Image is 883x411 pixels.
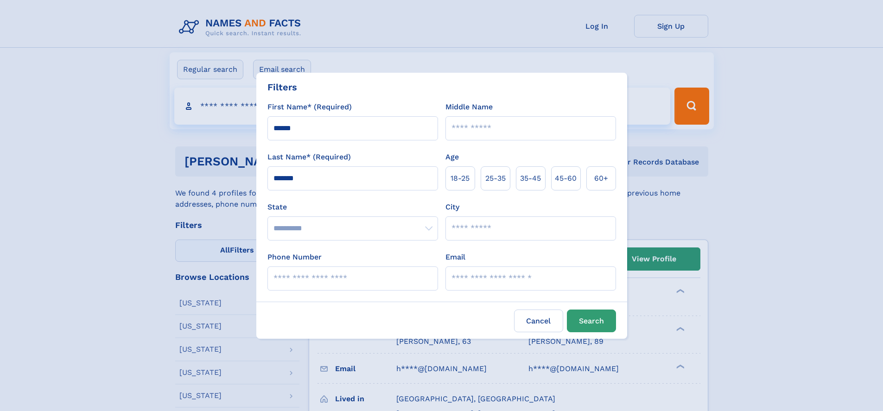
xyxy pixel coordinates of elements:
[445,252,465,263] label: Email
[485,173,506,184] span: 25‑35
[445,202,459,213] label: City
[514,310,563,332] label: Cancel
[267,202,438,213] label: State
[445,152,459,163] label: Age
[267,252,322,263] label: Phone Number
[520,173,541,184] span: 35‑45
[445,101,493,113] label: Middle Name
[267,152,351,163] label: Last Name* (Required)
[267,101,352,113] label: First Name* (Required)
[567,310,616,332] button: Search
[594,173,608,184] span: 60+
[267,80,297,94] div: Filters
[555,173,577,184] span: 45‑60
[451,173,470,184] span: 18‑25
